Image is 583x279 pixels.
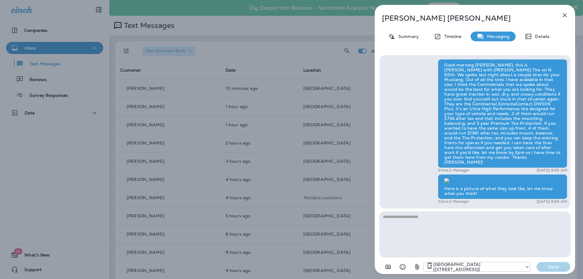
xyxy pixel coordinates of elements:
p: [DATE] 6:55 AM [537,168,567,173]
button: Select an emoji [397,261,409,273]
p: Store 2 Manager [438,199,469,204]
button: Add in a premade template [382,261,394,273]
p: Summary [395,34,419,39]
div: Good morning [PERSON_NAME], this is [PERSON_NAME] with [PERSON_NAME] Tire on N 90th. We spoke las... [438,59,567,168]
div: +1 (402) 571-1201 [424,262,530,272]
p: [DATE] 6:56 AM [537,199,567,204]
p: Store 2 Manager [438,168,469,173]
img: twilio-download [444,178,449,183]
p: [PERSON_NAME] [PERSON_NAME] [382,14,548,22]
p: Timeline [441,34,462,39]
div: Here is a picture of what they look like, let me know what you think! [438,174,567,199]
p: Messaging [484,34,510,39]
p: [GEOGRAPHIC_DATA] ([STREET_ADDRESS]) [433,262,522,272]
p: Details [532,34,550,39]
